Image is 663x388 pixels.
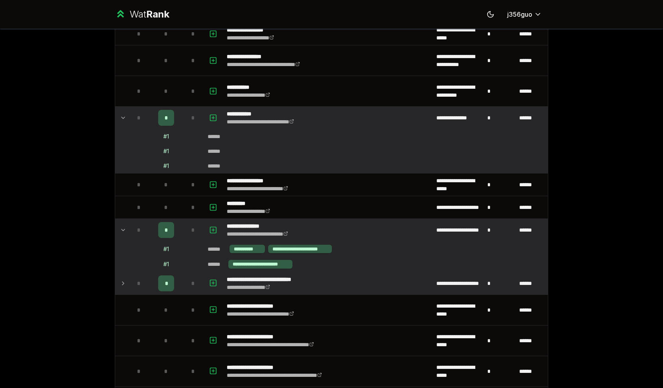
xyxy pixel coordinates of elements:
[501,7,548,21] button: j356guo
[115,8,169,21] a: WatRank
[163,245,169,253] div: # 1
[129,8,169,21] div: Wat
[163,133,169,140] div: # 1
[163,147,169,155] div: # 1
[507,10,532,19] span: j356guo
[163,260,169,268] div: # 1
[146,8,169,20] span: Rank
[163,162,169,170] div: # 1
